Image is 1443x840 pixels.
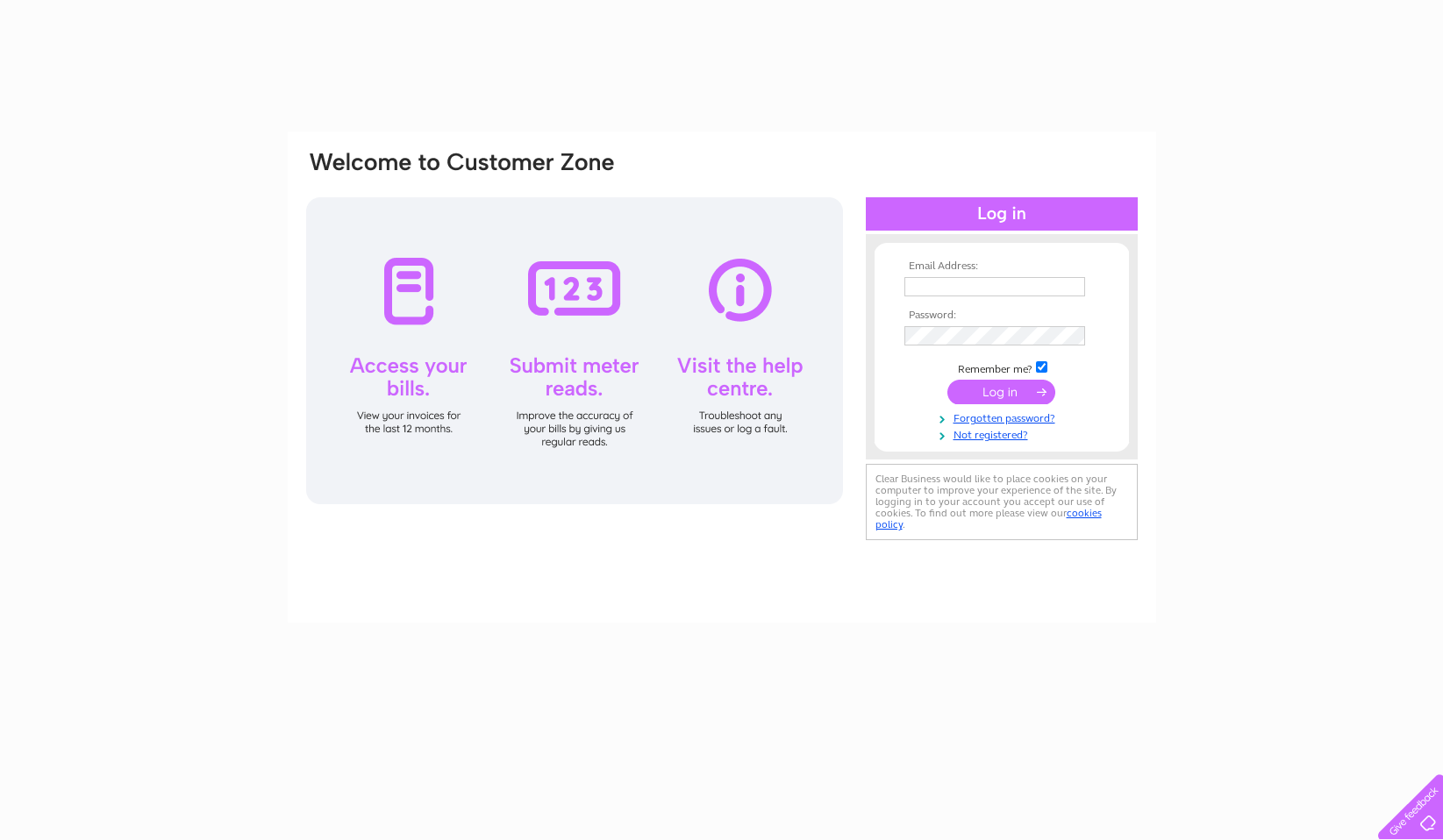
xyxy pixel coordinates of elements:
[900,359,1104,376] td: Remember me?
[904,409,1104,425] a: Forgotten password?
[866,464,1138,540] div: Clear Business would like to place cookies on your computer to improve your experience of the sit...
[904,425,1104,442] a: Not registered?
[900,260,1104,273] th: Email Address:
[900,310,1104,322] th: Password:
[875,507,1102,530] a: cookies policy
[947,380,1055,404] input: Submit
